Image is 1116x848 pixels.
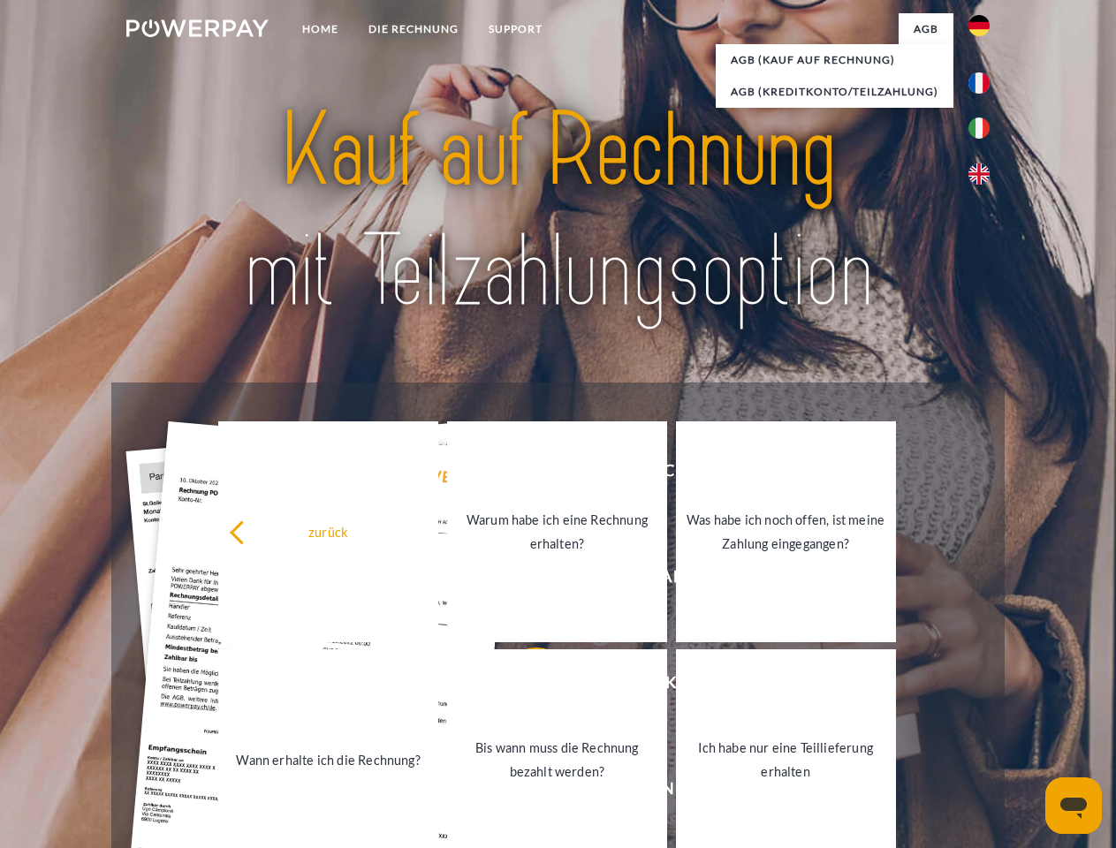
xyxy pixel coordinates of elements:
img: de [968,15,990,36]
a: AGB (Kauf auf Rechnung) [716,44,953,76]
div: Wann erhalte ich die Rechnung? [229,747,428,771]
img: it [968,117,990,139]
iframe: Schaltfläche zum Öffnen des Messaging-Fensters [1045,777,1102,834]
img: fr [968,72,990,94]
div: Warum habe ich eine Rechnung erhalten? [458,508,657,556]
a: Was habe ich noch offen, ist meine Zahlung eingegangen? [676,421,896,642]
img: logo-powerpay-white.svg [126,19,269,37]
a: SUPPORT [474,13,558,45]
a: DIE RECHNUNG [353,13,474,45]
div: Was habe ich noch offen, ist meine Zahlung eingegangen? [687,508,885,556]
a: Home [287,13,353,45]
a: agb [899,13,953,45]
div: Ich habe nur eine Teillieferung erhalten [687,736,885,784]
img: title-powerpay_de.svg [169,85,947,338]
a: AGB (Kreditkonto/Teilzahlung) [716,76,953,108]
img: en [968,163,990,185]
div: zurück [229,519,428,543]
div: Bis wann muss die Rechnung bezahlt werden? [458,736,657,784]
